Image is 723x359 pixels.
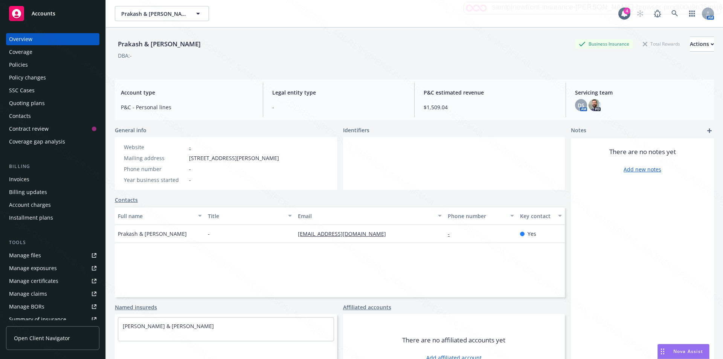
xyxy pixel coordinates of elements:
button: Email [295,207,445,225]
div: Manage BORs [9,301,44,313]
span: DS [578,101,584,109]
div: Phone number [124,165,186,173]
a: Policy changes [6,72,99,84]
div: Policy changes [9,72,46,84]
div: Key contact [520,212,554,220]
div: DBA: - [118,52,132,60]
div: Manage files [9,249,41,261]
a: [EMAIL_ADDRESS][DOMAIN_NAME] [298,230,392,237]
span: Accounts [32,11,55,17]
div: Contacts [9,110,31,122]
div: SSC Cases [9,84,35,96]
div: Manage certificates [9,275,58,287]
div: Quoting plans [9,97,45,109]
a: Overview [6,33,99,45]
span: Nova Assist [673,348,703,354]
a: Summary of insurance [6,313,99,325]
span: $1,509.04 [424,103,557,111]
div: Coverage gap analysis [9,136,65,148]
a: Contacts [6,110,99,122]
span: General info [115,126,146,134]
div: Drag to move [658,344,667,359]
a: Manage certificates [6,275,99,287]
span: Legal entity type [272,89,405,96]
a: Manage exposures [6,262,99,274]
span: Open Client Navigator [14,334,70,342]
button: Phone number [445,207,517,225]
button: Nova Assist [657,344,709,359]
div: Summary of insurance [9,313,66,325]
span: There are no affiliated accounts yet [402,336,505,345]
div: Actions [690,37,714,51]
span: - [272,103,405,111]
a: Contacts [115,196,138,204]
div: Total Rewards [639,39,684,49]
div: Billing updates [9,186,47,198]
a: Invoices [6,173,99,185]
button: Full name [115,207,205,225]
a: Start snowing [633,6,648,21]
a: Switch app [685,6,700,21]
div: Invoices [9,173,29,185]
span: - [189,165,191,173]
a: Coverage gap analysis [6,136,99,148]
span: P&C estimated revenue [424,89,557,96]
a: Affiliated accounts [343,303,391,311]
a: - [189,144,191,151]
a: Contract review [6,123,99,135]
a: Add new notes [624,165,661,173]
a: Named insureds [115,303,157,311]
div: Coverage [9,46,32,58]
div: Billing [6,163,99,170]
button: Prakash & [PERSON_NAME] [115,6,209,21]
a: Coverage [6,46,99,58]
span: Notes [571,126,586,135]
span: Servicing team [575,89,708,96]
div: Manage exposures [9,262,57,274]
a: Manage claims [6,288,99,300]
span: Yes [528,230,536,238]
span: Prakash & [PERSON_NAME] [121,10,186,18]
div: Prakash & [PERSON_NAME] [115,39,204,49]
div: Manage claims [9,288,47,300]
button: Key contact [517,207,565,225]
a: Manage BORs [6,301,99,313]
a: Account charges [6,199,99,211]
span: [STREET_ADDRESS][PERSON_NAME] [189,154,279,162]
span: - [189,176,191,184]
a: Billing updates [6,186,99,198]
div: Installment plans [9,212,53,224]
div: Policies [9,59,28,71]
div: Business Insurance [575,39,633,49]
a: Report a Bug [650,6,665,21]
img: photo [589,99,601,111]
div: Contract review [9,123,49,135]
a: Policies [6,59,99,71]
div: Year business started [124,176,186,184]
a: [PERSON_NAME] & [PERSON_NAME] [123,322,214,330]
a: add [705,126,714,135]
div: Mailing address [124,154,186,162]
div: Account charges [9,199,51,211]
a: Search [667,6,682,21]
div: 4 [624,8,630,14]
button: Title [205,207,295,225]
a: Accounts [6,3,99,24]
a: Manage files [6,249,99,261]
div: Tools [6,239,99,246]
span: Identifiers [343,126,369,134]
div: Phone number [448,212,505,220]
span: - [208,230,210,238]
span: Account type [121,89,254,96]
span: P&C - Personal lines [121,103,254,111]
a: Quoting plans [6,97,99,109]
div: Overview [9,33,32,45]
div: Website [124,143,186,151]
a: - [448,230,456,237]
a: SSC Cases [6,84,99,96]
button: Actions [690,37,714,52]
span: There are no notes yet [609,147,676,156]
span: Prakash & [PERSON_NAME] [118,230,187,238]
div: Full name [118,212,194,220]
